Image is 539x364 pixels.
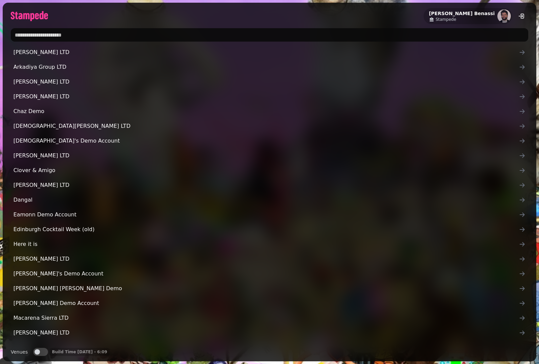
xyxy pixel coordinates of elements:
span: [PERSON_NAME] LTD [13,93,519,101]
span: [PERSON_NAME] LTD [13,329,519,337]
a: [PERSON_NAME] LTD [11,178,528,192]
a: Macarena Sierra LTD [11,311,528,325]
span: [DEMOGRAPHIC_DATA]'s Demo Account [13,137,519,145]
span: Arkadiya Group LTD [13,63,519,71]
a: [PERSON_NAME] LTD [11,326,528,340]
a: [PERSON_NAME] LTD [11,46,528,59]
a: Chaz Demo [11,105,528,118]
a: [PERSON_NAME] LTD [11,149,528,162]
p: Build Time [DATE] - 6:09 [52,349,107,355]
label: Venues [11,348,28,356]
span: [PERSON_NAME] LTD [13,181,519,189]
a: Dangal [11,193,528,207]
a: [PERSON_NAME]'s Demo Account [11,267,528,280]
span: Clover & Amigo [13,166,519,174]
a: [PERSON_NAME] LTD [11,75,528,89]
span: Eamonn Demo Account [13,211,519,219]
span: [DEMOGRAPHIC_DATA][PERSON_NAME] LTD [13,122,519,130]
a: Eamonn Demo Account [11,208,528,221]
span: [PERSON_NAME] Demo Account [13,299,519,307]
a: [PERSON_NAME] Demo Account [11,297,528,310]
a: [PERSON_NAME] LTD [11,90,528,103]
span: Macarena Sierra LTD [13,314,519,322]
img: logo [11,11,48,21]
a: Here it is [11,238,528,251]
span: [PERSON_NAME] LTD [13,255,519,263]
a: [DEMOGRAPHIC_DATA]'s Demo Account [11,134,528,148]
span: Edinburgh Cocktail Week (old) [13,225,519,233]
span: Chaz Demo [13,107,519,115]
a: [PERSON_NAME] [PERSON_NAME] Demo [11,282,528,295]
a: Arkadiya Group LTD [11,60,528,74]
a: [PERSON_NAME] LTD [11,252,528,266]
a: Edinburgh Cocktail Week (old) [11,223,528,236]
a: [DEMOGRAPHIC_DATA][PERSON_NAME] LTD [11,119,528,133]
span: [PERSON_NAME] [PERSON_NAME] Demo [13,284,519,293]
span: [PERSON_NAME]'s Demo Account [13,270,519,278]
a: Clover & Amigo [11,164,528,177]
button: logout [515,9,528,23]
span: [PERSON_NAME] LTD [13,78,519,86]
span: Here it is [13,240,519,248]
span: [PERSON_NAME] LTD [13,152,519,160]
a: [PERSON_NAME] LTD [11,341,528,354]
span: Stampede [436,17,456,22]
span: Dangal [13,196,519,204]
img: aHR0cHM6Ly93d3cuZ3JhdmF0YXIuY29tL2F2YXRhci9mNWJlMmFiYjM4MjBmMGYzOTE3MzVlNWY5MTA5YzdkYz9zPTE1MCZkP... [497,9,511,23]
a: Stampede [429,17,495,22]
h2: [PERSON_NAME] Benassi [429,10,495,17]
span: [PERSON_NAME] LTD [13,48,519,56]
